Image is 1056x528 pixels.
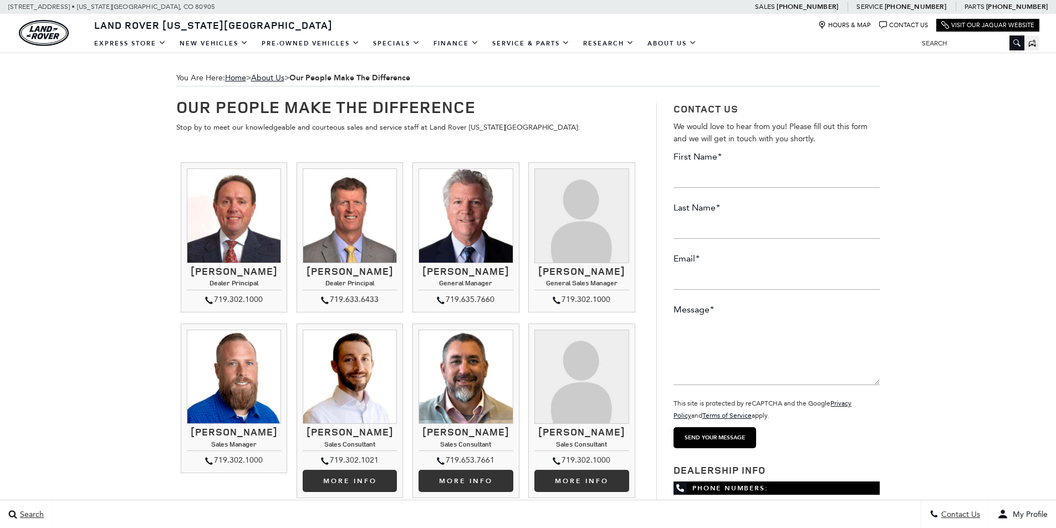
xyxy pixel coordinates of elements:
span: Phone Numbers: [674,481,880,495]
a: [STREET_ADDRESS] • [US_STATE][GEOGRAPHIC_DATA], CO 80905 [8,3,215,11]
img: Kimberley Zacharias [534,168,629,263]
a: Hours & Map [818,21,871,29]
a: Terms of Service [702,412,752,419]
span: Sales [755,3,775,11]
strong: Our People Make The Difference [289,73,410,83]
label: Email [674,253,700,265]
a: Specials [366,34,427,53]
h3: [PERSON_NAME] [419,266,513,277]
h3: [PERSON_NAME] [187,266,281,277]
a: Finance [427,34,486,53]
h3: Contact Us [674,103,880,115]
h3: [PERSON_NAME] [303,266,397,277]
a: Visit Our Jaguar Website [941,21,1034,29]
div: Breadcrumbs [176,70,880,86]
p: Stop by to meet our knowledgeable and courteous sales and service staff at Land Rover [US_STATE][... [176,121,640,134]
a: Land Rover [US_STATE][GEOGRAPHIC_DATA] [88,18,339,32]
a: New Vehicles [173,34,255,53]
input: Search [914,37,1024,50]
small: This site is protected by reCAPTCHA and the Google and apply. [674,399,851,419]
img: Kevin Heim [303,330,397,424]
div: 719.635.7660 [419,293,513,306]
div: 719.302.1000 [187,454,281,467]
span: Parts [965,3,984,11]
div: 719.302.1000 [187,293,281,306]
span: Main: [682,499,701,508]
h3: [PERSON_NAME] [534,266,629,277]
img: Mike Jorgensen [303,168,397,263]
a: Service & Parts [486,34,577,53]
a: About Us [251,73,284,83]
label: Message [674,304,714,316]
span: > [251,73,410,83]
h3: Dealership Info [674,465,880,476]
span: We would love to hear from you! Please fill out this form and we will get in touch with you shortly. [674,122,868,143]
img: Thom Buckley [187,168,281,263]
h3: [PERSON_NAME] [187,427,281,438]
a: Research [577,34,641,53]
h3: [PERSON_NAME] [534,427,629,438]
h4: General Sales Manager [534,279,629,290]
nav: Main Navigation [88,34,703,53]
img: Land Rover [19,20,69,46]
h1: Our People Make The Difference [176,98,640,116]
h3: [PERSON_NAME] [419,427,513,438]
span: Contact Us [938,510,980,519]
a: [PHONE_NUMBER] [803,499,871,508]
a: Pre-Owned Vehicles [255,34,366,53]
span: > [225,73,410,83]
img: Gracie Dean [534,330,629,424]
a: [PHONE_NUMBER] [777,2,838,11]
div: 719.302.1021 [303,454,397,467]
a: [PHONE_NUMBER] [885,2,946,11]
h4: Sales Consultant [303,440,397,451]
a: More info [419,470,513,492]
img: Ray Reilly [419,168,513,263]
h4: Sales Consultant [534,440,629,451]
h3: [PERSON_NAME] [303,427,397,438]
a: [PHONE_NUMBER] [986,2,1048,11]
label: First Name [674,151,722,163]
h4: Sales Manager [187,440,281,451]
span: Search [17,510,44,519]
div: 719.653.7661 [419,454,513,467]
span: Service [856,3,882,11]
a: EXPRESS STORE [88,34,173,53]
a: Contact Us [879,21,928,29]
h4: General Manager [419,279,513,290]
a: More Info [303,470,397,492]
a: About Us [641,34,703,53]
img: Trebor Alvord [419,330,513,424]
button: user-profile-menu [989,500,1056,528]
h4: Dealer Principal [303,279,397,290]
h4: Sales Consultant [419,440,513,451]
div: 719.633.6433 [303,293,397,306]
label: Last Name [674,202,720,214]
h4: Dealer Principal [187,279,281,290]
div: 719.302.1000 [534,293,629,306]
a: Home [225,73,246,83]
div: 719.302.1000 [534,454,629,467]
span: Land Rover [US_STATE][GEOGRAPHIC_DATA] [94,18,333,32]
a: land-rover [19,20,69,46]
span: My Profile [1008,510,1048,519]
img: Jesse Lyon [187,330,281,424]
input: Send your message [674,427,756,448]
span: You Are Here: [176,70,880,86]
a: More info [534,470,629,492]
